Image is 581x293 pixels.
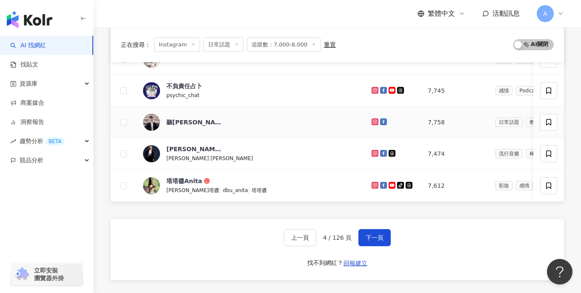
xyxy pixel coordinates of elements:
[516,181,533,190] span: 感情
[143,145,358,163] a: KOL Avatar[PERSON_NAME][PERSON_NAME] [PERSON_NAME]
[516,86,543,95] span: Podcast
[143,145,160,162] img: KOL Avatar
[121,41,151,48] span: 正在搜尋 ：
[166,145,222,153] div: [PERSON_NAME]
[20,132,65,151] span: 趨勢分析
[547,259,572,284] iframe: Help Scout Beacon - Open
[7,11,52,28] img: logo
[247,37,321,52] span: 追蹤數：7,000-8,000
[366,234,384,241] span: 下一頁
[291,234,309,241] span: 上一頁
[543,9,547,18] span: A
[219,187,223,193] span: |
[14,267,30,281] img: chrome extension
[10,138,16,144] span: rise
[203,37,243,52] span: 日常話題
[495,86,512,95] span: 感情
[166,118,222,126] div: 聽[PERSON_NAME]說
[10,60,38,69] a: 找貼文
[11,263,83,286] a: chrome extension立即安裝 瀏覽器外掛
[421,138,489,170] td: 7,474
[34,267,64,282] span: 立即安裝 瀏覽器外掛
[143,177,358,195] a: KOL Avatar塔塔醬Anita[PERSON_NAME]塔醬|dbu_anita|塔塔醬
[143,82,358,100] a: KOL Avatar不負責任占卜psychic_chat
[45,137,65,146] div: BETA
[10,99,44,107] a: 商案媒合
[248,187,252,193] span: |
[166,92,199,98] span: psychic_chat
[284,229,316,246] button: 上一頁
[495,118,523,127] span: 日常話題
[526,118,558,127] span: 教育與學習
[307,259,343,267] div: 找不到網紅？
[223,187,248,193] span: dbu_anita
[421,170,489,202] td: 7,612
[20,74,37,93] span: 資源庫
[143,114,160,131] img: KOL Avatar
[143,114,358,131] a: KOL Avatar聽[PERSON_NAME]說
[343,260,367,267] span: 回報建立
[495,181,512,190] span: 彩妝
[421,75,489,107] td: 7,745
[421,107,489,138] td: 7,758
[324,41,336,48] div: 重置
[10,118,44,126] a: 洞察報告
[166,177,202,185] div: 塔塔醬Anita
[358,229,391,246] button: 下一頁
[143,82,160,99] img: KOL Avatar
[143,177,160,194] img: KOL Avatar
[495,149,523,158] span: 流行音樂
[526,149,543,158] span: 棒球
[10,41,46,50] a: searchAI 找網紅
[154,37,200,52] span: Instagram
[492,9,520,17] span: 活動訊息
[166,155,253,161] span: [PERSON_NAME] [PERSON_NAME]
[343,256,368,270] button: 回報建立
[166,82,202,90] div: 不負責任占卜
[20,151,43,170] span: 競品分析
[166,187,219,193] span: [PERSON_NAME]塔醬
[252,187,267,193] span: 塔塔醬
[428,9,455,18] span: 繁體中文
[323,234,352,241] span: 4 / 126 頁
